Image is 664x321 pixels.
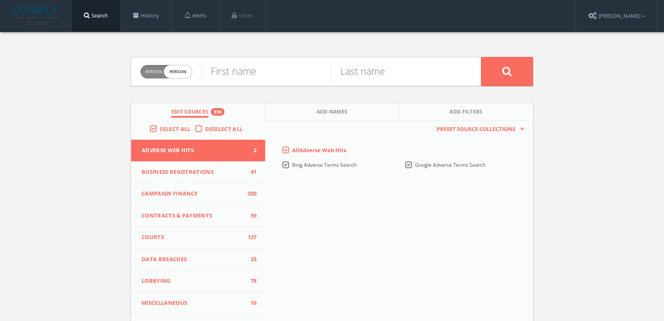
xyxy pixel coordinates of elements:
[142,277,244,285] span: Lobbying
[205,125,243,133] span: Deselect All
[244,255,257,264] span: 25
[131,227,265,249] button: Courts127
[142,190,244,198] span: Campaign Finance
[292,146,346,154] span: All Adverse Web Hits
[142,255,244,264] span: Data Breaches
[142,233,244,242] span: Courts
[415,161,486,168] span: Google Adverse Terms Search
[131,292,265,314] button: Miscellaneous16
[292,161,356,168] span: Bing Adverse Terms Search
[244,299,257,307] span: 16
[131,249,265,271] button: Data Breaches25
[131,161,265,183] button: Business Registrations41
[164,65,192,78] span: person
[142,212,244,220] span: Contracts & Payments
[142,146,244,155] span: Adverse Web Hits
[171,108,209,118] span: Edit Sources
[265,103,399,121] button: Add Names
[244,190,257,198] span: 320
[244,277,257,285] span: 78
[432,125,520,133] span: Preset Source Collections
[399,103,533,121] button: Add Filters
[131,270,265,292] button: Lobbying78
[244,233,257,242] span: 127
[13,6,59,25] img: illumis
[131,205,265,227] button: Contracts & Payments59
[432,125,525,133] button: Preset Source Collections
[244,146,257,155] span: 2
[244,168,257,176] span: 41
[317,108,348,118] span: Add Names
[131,140,265,161] button: Adverse Web Hits2
[244,212,257,220] span: 59
[142,299,244,307] span: Miscellaneous
[160,125,190,133] span: Select All
[211,108,225,116] div: 850
[142,168,244,176] span: Business Registrations
[131,103,265,121] button: Edit Sources850
[131,183,265,205] button: Campaign Finance320
[449,108,483,118] span: Add Filters
[145,69,162,75] span: Person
